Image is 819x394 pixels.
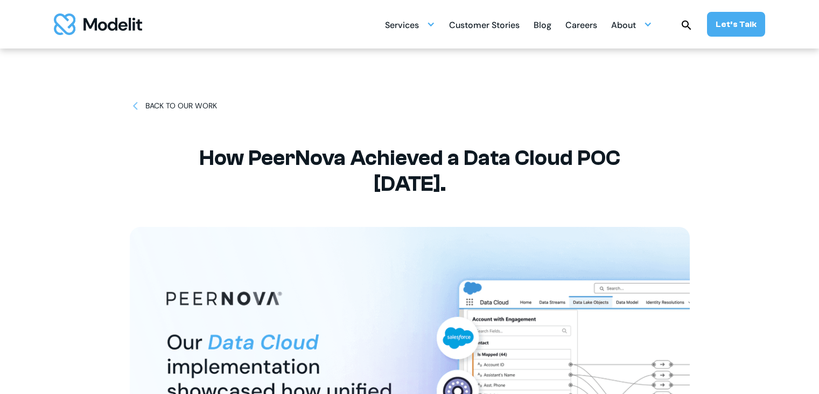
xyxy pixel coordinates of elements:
[707,12,765,37] a: Let’s Talk
[534,16,551,37] div: Blog
[565,14,597,35] a: Careers
[54,13,142,35] img: modelit logo
[449,14,520,35] a: Customer Stories
[565,16,597,37] div: Careers
[130,100,217,112] a: BACK TO OUR WORK
[167,145,652,197] h1: How PeerNova Achieved a Data Cloud POC [DATE].
[145,100,217,112] div: BACK TO OUR WORK
[611,14,652,35] div: About
[611,16,636,37] div: About
[385,16,419,37] div: Services
[385,14,435,35] div: Services
[449,16,520,37] div: Customer Stories
[534,14,551,35] a: Blog
[716,18,757,30] div: Let’s Talk
[54,13,142,35] a: home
